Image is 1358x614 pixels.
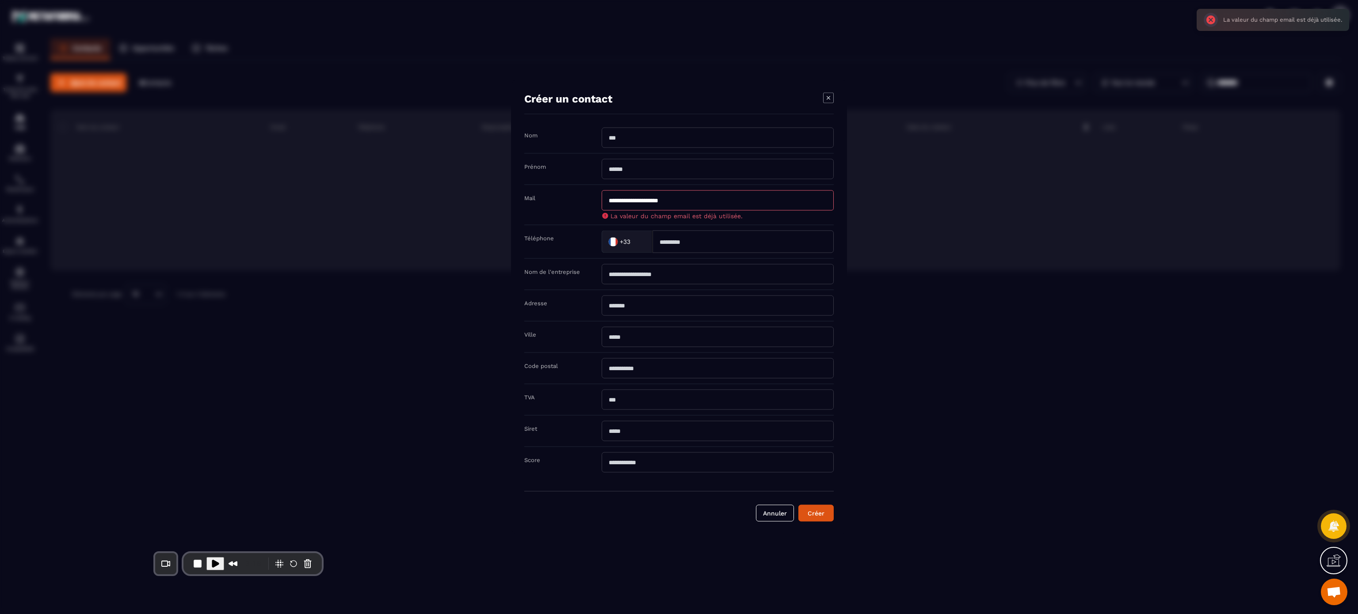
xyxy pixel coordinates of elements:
label: Score [524,457,540,463]
label: Nom [524,132,538,139]
label: TVA [524,394,535,401]
span: La valeur du champ email est déjà utilisée. [610,212,743,220]
label: Code postal [524,363,558,369]
label: Adresse [524,300,547,307]
input: Search for option [632,235,643,248]
label: Téléphone [524,235,554,242]
button: Annuler [756,505,794,522]
label: Ville [524,331,536,338]
label: Mail [524,195,535,201]
label: Prénom [524,163,546,170]
label: Nom de l'entreprise [524,269,580,275]
div: Search for option [602,231,652,253]
div: Ouvrir le chat [1321,579,1347,605]
label: Siret [524,425,537,432]
img: Country Flag [604,233,622,250]
h4: Créer un contact [524,93,612,105]
span: +33 [620,237,630,246]
button: Créer [798,505,834,522]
